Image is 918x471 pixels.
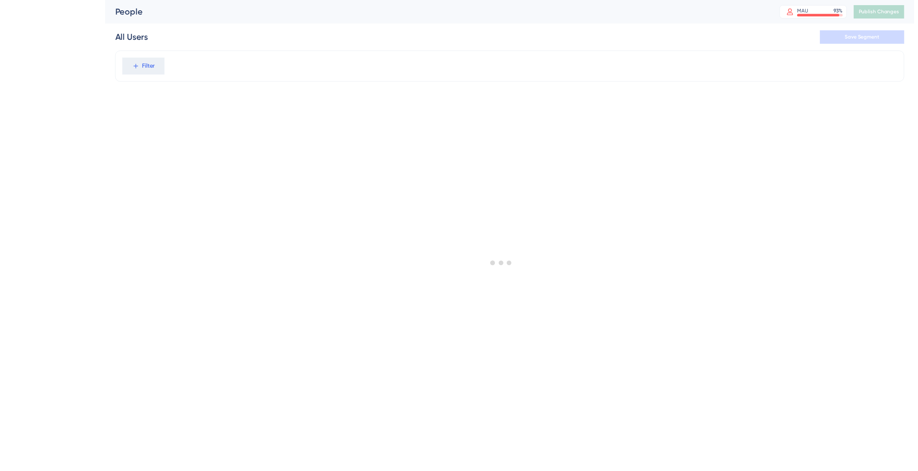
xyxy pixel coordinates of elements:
[844,7,853,14] div: 93 %
[113,6,768,18] div: People
[113,32,147,44] div: All Users
[864,5,916,19] button: Publish Changes
[855,34,891,41] span: Save Segment
[870,9,911,15] span: Publish Changes
[830,31,916,45] button: Save Segment
[807,7,818,14] div: MAU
